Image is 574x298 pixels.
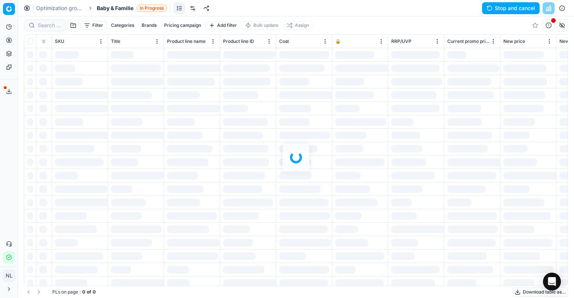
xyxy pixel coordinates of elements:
nav: breadcrumb [36,4,167,12]
button: Stop and cancel [482,2,540,14]
span: Baby & FamilieIn Progress [97,4,167,12]
span: In Progress [136,4,167,12]
button: NL [3,270,15,282]
span: Baby & Familie [97,4,133,12]
a: Optimization groups [36,4,84,12]
div: Open Intercom Messenger [543,273,561,291]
